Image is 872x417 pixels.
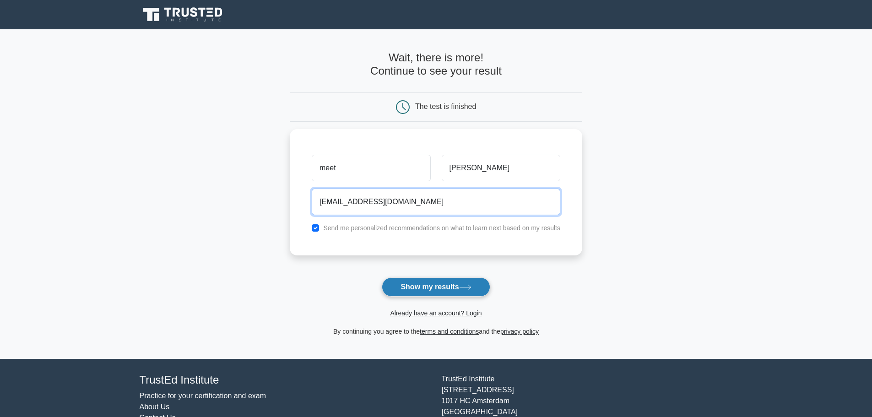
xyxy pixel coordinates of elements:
h4: Wait, there is more! Continue to see your result [290,51,582,78]
button: Show my results [382,277,490,297]
input: First name [312,155,430,181]
a: terms and conditions [420,328,479,335]
a: privacy policy [500,328,539,335]
input: Email [312,189,560,215]
div: By continuing you agree to the and the [284,326,588,337]
div: The test is finished [415,103,476,110]
a: Already have an account? Login [390,309,482,317]
input: Last name [442,155,560,181]
a: Practice for your certification and exam [140,392,266,400]
label: Send me personalized recommendations on what to learn next based on my results [323,224,560,232]
a: About Us [140,403,170,411]
h4: TrustEd Institute [140,374,431,387]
